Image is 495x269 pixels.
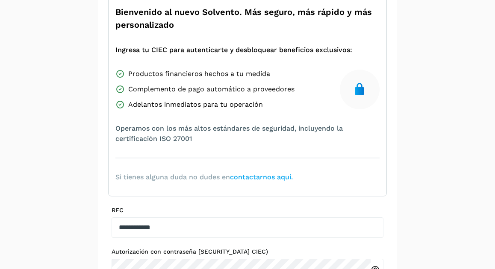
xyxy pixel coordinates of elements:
[128,99,263,110] span: Adelantos inmediatos para tu operación
[115,172,293,182] span: Si tienes alguna duda no dudes en
[112,207,383,214] label: RFC
[115,123,380,144] span: Operamos con los más altos estándares de seguridad, incluyendo la certificación ISO 27001
[112,248,383,255] label: Autorización con contraseña [SECURITY_DATA] CIEC)
[128,84,295,94] span: Complemento de pago automático a proveedores
[115,45,352,55] span: Ingresa tu CIEC para autenticarte y desbloquear beneficios exclusivos:
[128,69,270,79] span: Productos financieros hechos a tu medida
[230,173,293,181] a: contactarnos aquí.
[115,6,380,31] span: Bienvenido al nuevo Solvento. Más seguro, más rápido y más personalizado
[353,82,366,96] img: secure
